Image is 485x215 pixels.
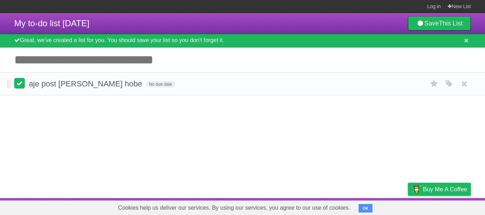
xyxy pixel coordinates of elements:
[146,81,175,87] span: No due date
[337,200,366,213] a: Developers
[439,20,463,27] b: This List
[427,78,441,90] label: Star task
[426,200,471,213] a: Suggest a feature
[14,18,89,28] span: My to-do list [DATE]
[423,183,467,196] span: Buy me a coffee
[399,200,417,213] a: Privacy
[111,201,357,215] span: Cookies help us deliver our services. By using our services, you agree to our use of cookies.
[375,200,390,213] a: Terms
[408,16,471,30] a: SaveThis List
[412,183,421,195] img: Buy me a coffee
[314,200,328,213] a: About
[14,78,25,89] label: Done
[29,79,144,88] span: aje post [PERSON_NAME] hobe
[359,204,372,213] button: OK
[408,183,471,196] a: Buy me a coffee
